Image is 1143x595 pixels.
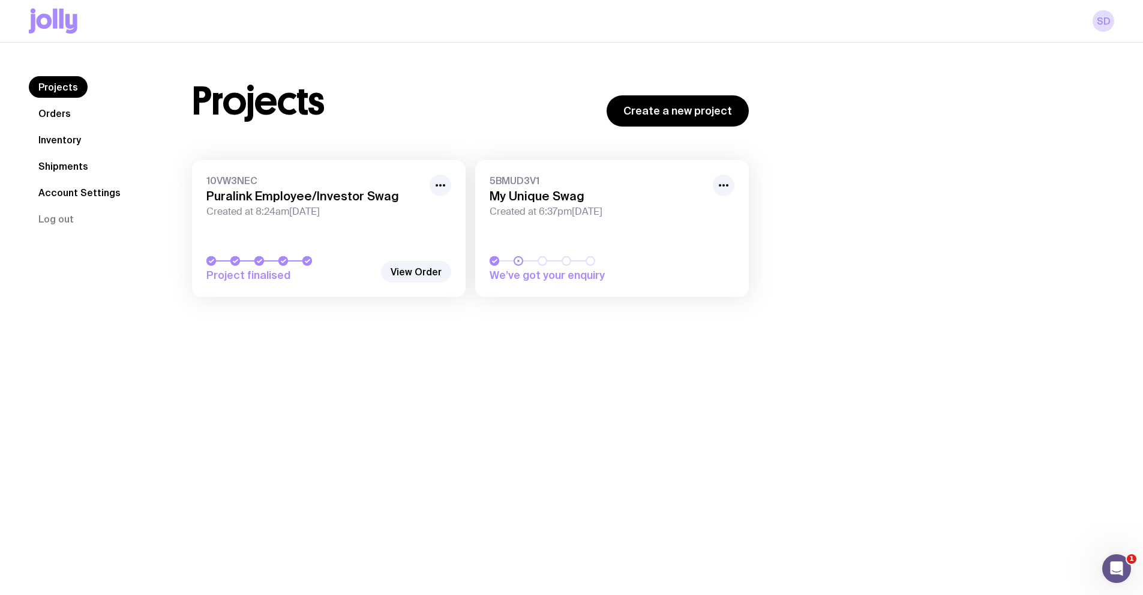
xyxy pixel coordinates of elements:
a: Projects [29,76,88,98]
button: Log out [29,208,83,230]
a: SD [1093,10,1114,32]
span: We’ve got your enquiry [490,268,658,283]
a: Shipments [29,155,98,177]
span: Project finalised [206,268,374,283]
span: Created at 6:37pm[DATE] [490,206,706,218]
a: View Order [381,261,451,283]
a: Inventory [29,129,91,151]
a: Orders [29,103,80,124]
h3: My Unique Swag [490,189,706,203]
a: Account Settings [29,182,130,203]
span: 5BMUD3V1 [490,175,706,187]
span: 10VW3NEC [206,175,422,187]
a: Create a new project [607,95,749,127]
a: 5BMUD3V1My Unique SwagCreated at 6:37pm[DATE]We’ve got your enquiry [475,160,749,297]
span: 1 [1127,554,1136,564]
h1: Projects [192,82,325,121]
span: Created at 8:24am[DATE] [206,206,422,218]
a: 10VW3NECPuralink Employee/Investor SwagCreated at 8:24am[DATE]Project finalised [192,160,466,297]
iframe: Intercom live chat [1102,554,1131,583]
h3: Puralink Employee/Investor Swag [206,189,422,203]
